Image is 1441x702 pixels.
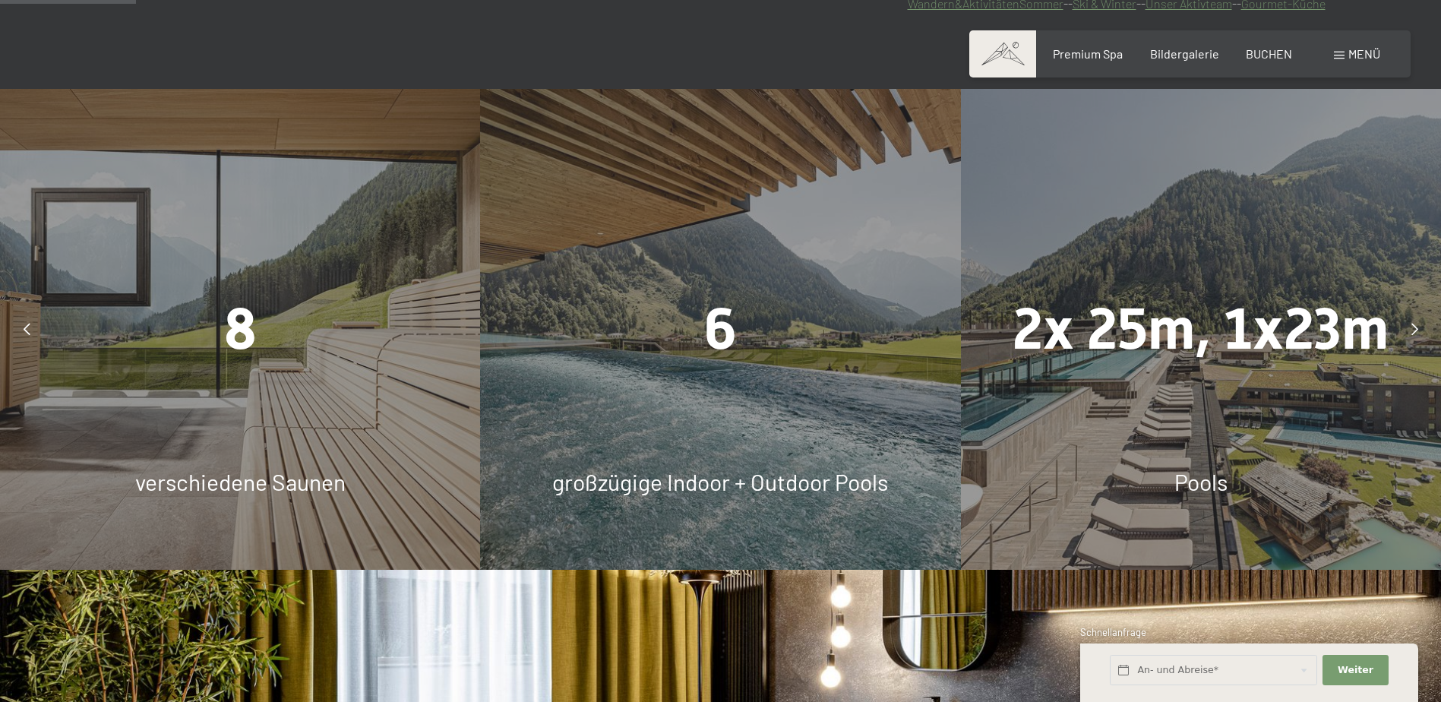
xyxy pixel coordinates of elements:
[1174,468,1228,495] span: Pools
[1338,663,1373,677] span: Weiter
[552,468,888,495] span: großzügige Indoor + Outdoor Pools
[1080,626,1146,638] span: Schnellanfrage
[704,296,737,362] span: 6
[1322,655,1388,686] button: Weiter
[1013,296,1389,362] span: 2x 25m, 1x23m
[1246,46,1292,61] a: BUCHEN
[1053,46,1123,61] a: Premium Spa
[224,296,257,362] span: 8
[1348,46,1380,61] span: Menü
[1150,46,1219,61] a: Bildergalerie
[135,468,346,495] span: verschiedene Saunen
